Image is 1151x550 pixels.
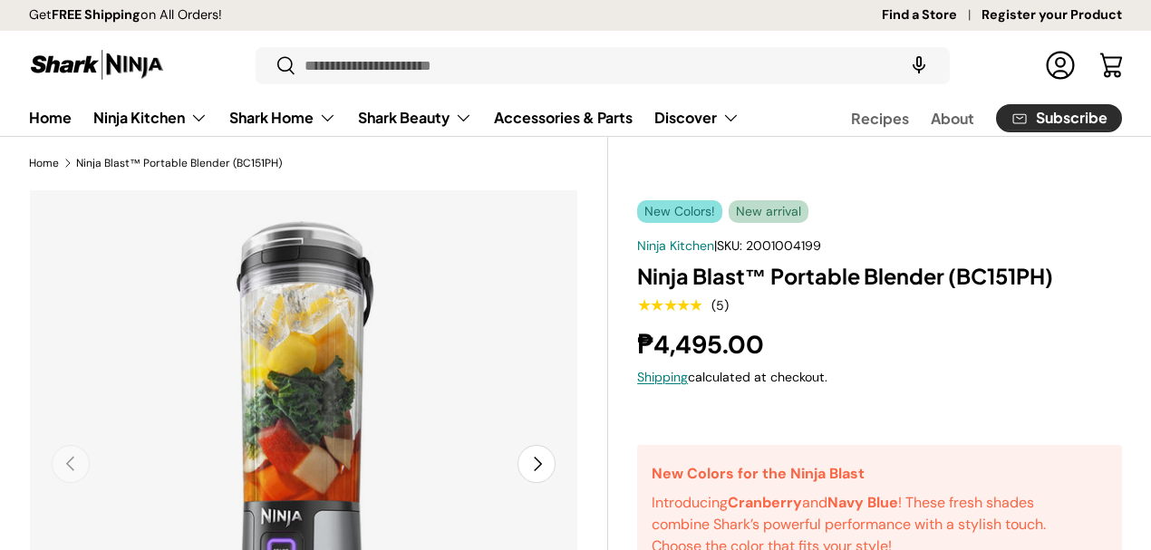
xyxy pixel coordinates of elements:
a: About [931,101,974,136]
nav: Secondary [808,100,1122,136]
a: Ninja Kitchen [93,100,208,136]
div: 5.0 out of 5.0 stars [637,297,701,314]
a: Home [29,158,59,169]
summary: Shark Home [218,100,347,136]
strong: New Colors for the Ninja Blast [652,464,865,483]
div: calculated at checkout. [637,368,1122,387]
span: SKU: [717,237,742,254]
strong: Navy Blue [827,493,898,512]
a: Subscribe [996,104,1122,132]
summary: Discover [643,100,750,136]
span: New arrival [729,200,808,223]
a: Home [29,100,72,135]
a: Ninja Blast™ Portable Blender (BC151PH) [76,158,282,169]
a: Shark Home [229,100,336,136]
strong: ₱4,495.00 [637,328,769,362]
a: Accessories & Parts [494,100,633,135]
a: Register your Product [982,5,1122,25]
nav: Primary [29,100,740,136]
div: (5) [711,299,729,313]
a: Shark Beauty [358,100,472,136]
span: 2001004199 [746,237,821,254]
a: Find a Store [882,5,982,25]
a: Shipping [637,369,688,385]
strong: Cranberry [728,493,802,512]
strong: FREE Shipping [52,6,140,23]
img: Shark Ninja Philippines [29,47,165,82]
summary: Ninja Kitchen [82,100,218,136]
summary: Shark Beauty [347,100,483,136]
speech-search-button: Search by voice [890,45,948,85]
span: ★★★★★ [637,296,701,314]
a: Discover [654,100,740,136]
nav: Breadcrumbs [29,155,608,171]
span: New Colors! [637,200,722,223]
a: Ninja Kitchen [637,237,714,254]
h1: Ninja Blast™ Portable Blender (BC151PH) [637,263,1122,290]
a: Recipes [851,101,909,136]
p: Get on All Orders! [29,5,222,25]
span: | [714,237,821,254]
span: Subscribe [1036,111,1107,125]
